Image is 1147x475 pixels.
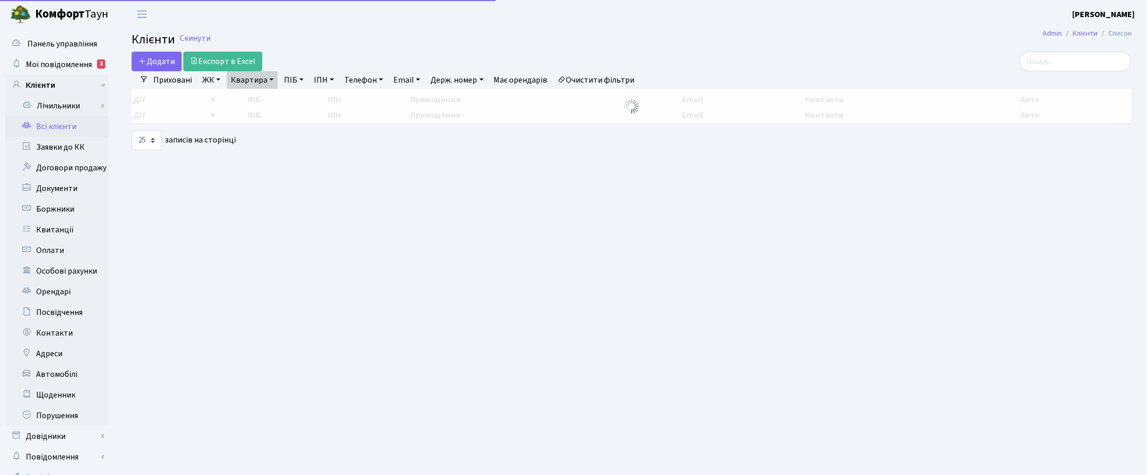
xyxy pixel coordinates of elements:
a: Договори продажу [5,157,108,178]
a: Особові рахунки [5,261,108,281]
a: Email [389,71,424,89]
a: Скинути [180,34,211,43]
a: ПІБ [280,71,308,89]
a: Порушення [5,405,108,426]
a: Оплати [5,240,108,261]
a: Орендарі [5,281,108,302]
nav: breadcrumb [1027,23,1147,44]
a: Держ. номер [426,71,487,89]
a: Клієнти [5,75,108,96]
span: Мої повідомлення [26,59,92,70]
a: Admin [1043,28,1062,39]
a: Щоденник [5,385,108,405]
a: Повідомлення [5,447,108,467]
span: Таун [35,6,108,23]
a: Клієнти [1073,28,1097,39]
span: Клієнти [132,30,175,49]
label: записів на сторінці [132,131,236,150]
select: записів на сторінці [132,131,162,150]
div: 3 [97,59,105,69]
a: Має орендарів [490,71,552,89]
a: Очистити фільтри [554,71,639,89]
a: Автомобілі [5,364,108,385]
b: [PERSON_NAME] [1072,9,1135,20]
a: Посвідчення [5,302,108,323]
button: Переключити навігацію [129,6,155,23]
a: Експорт в Excel [183,52,262,71]
span: Додати [138,56,175,67]
a: Адреси [5,343,108,364]
a: Телефон [340,71,387,89]
a: Приховані [149,71,196,89]
a: Квитанції [5,219,108,240]
a: Заявки до КК [5,137,108,157]
input: Пошук... [1019,52,1132,71]
span: Панель управління [27,38,97,50]
img: Обробка... [624,98,640,115]
a: Лічильники [12,96,108,116]
a: ІПН [310,71,338,89]
li: Список [1097,28,1132,39]
a: ЖК [198,71,225,89]
a: Мої повідомлення3 [5,54,108,75]
a: Додати [132,52,182,71]
a: [PERSON_NAME] [1072,8,1135,21]
a: Квартира [227,71,278,89]
a: Довідники [5,426,108,447]
a: Всі клієнти [5,116,108,137]
a: Документи [5,178,108,199]
a: Боржники [5,199,108,219]
b: Комфорт [35,6,85,22]
a: Панель управління [5,34,108,54]
img: logo.png [10,4,31,25]
a: Контакти [5,323,108,343]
